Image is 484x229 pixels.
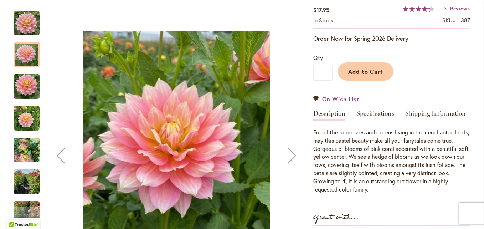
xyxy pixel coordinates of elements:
[14,35,47,67] div: Fairytale
[14,4,47,35] div: Fairytale
[450,5,470,12] span: Reviews
[14,133,40,167] img: Fairytale
[14,99,47,131] div: Fairytale
[14,131,47,162] div: Fairytale
[405,110,466,121] a: Shipping Information
[444,5,447,12] span: 3
[348,68,383,75] span: Add to Cart
[313,212,359,223] strong: Great with...
[313,16,333,25] div: Availability
[442,16,458,24] strong: SKU
[461,16,470,25] div: 387
[14,162,47,194] div: Fairytale
[14,10,40,36] img: Fairytale
[313,110,345,121] a: Description
[313,16,333,24] span: In stock
[14,101,40,136] img: Fairytale
[14,70,40,104] img: Fairytale
[14,194,47,226] div: Fairytale
[313,54,323,61] span: Qty
[14,165,40,199] img: Fairytale
[14,207,40,218] div: Next
[313,34,470,43] p: Order Now for Spring 2026 Delivery
[322,95,360,103] span: On Wish List
[313,95,360,103] a: On Wish List
[338,62,393,81] button: Add to Cart
[356,110,394,121] a: Specifications
[313,110,470,194] div: Detailed Product Info
[403,6,434,12] div: 87%
[313,6,329,14] span: $17.95
[313,128,470,194] div: For all the princesses and queens living in their enchanted lands, may this pastel beauty make al...
[5,204,25,224] iframe: Launch Accessibility Center
[14,67,47,99] div: Fairytale
[444,5,470,12] a: 3 Reviews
